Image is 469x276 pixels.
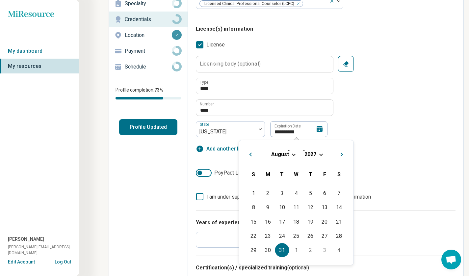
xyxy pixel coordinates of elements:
p: Schedule [125,63,172,71]
div: Choose Date [239,140,354,265]
div: Choose Tuesday, August 3rd, 2027 [275,186,289,200]
div: Choose Thursday, August 5th, 2027 [303,186,318,200]
label: Number [200,102,214,106]
div: Wednesday [289,167,303,181]
div: Monday [261,167,275,181]
div: Choose Thursday, August 26th, 2027 [303,229,318,243]
div: Choose Saturday, September 4th, 2027 [332,243,346,257]
span: [PERSON_NAME] [8,236,44,243]
div: Friday [318,167,332,181]
div: Sunday [247,167,261,181]
button: Log Out [55,259,71,264]
span: (optional) [287,264,309,271]
div: Choose Tuesday, August 10th, 2027 [275,200,289,214]
label: Licensing body (optional) [200,61,261,67]
p: Location [125,31,172,39]
div: Tuesday [275,167,289,181]
a: Payment [109,43,188,59]
span: [PERSON_NAME][EMAIL_ADDRESS][DOMAIN_NAME] [8,244,79,256]
div: Choose Thursday, August 12th, 2027 [303,200,318,214]
div: Profile completion: [109,83,188,103]
button: Edit Account [8,259,35,265]
h2: [DATE] [245,148,348,158]
div: Choose Wednesday, August 4th, 2027 [289,186,303,200]
div: Choose Friday, August 6th, 2027 [318,186,332,200]
label: Type [200,80,208,84]
div: Choose Saturday, August 7th, 2027 [332,186,346,200]
span: August [271,151,289,157]
span: Add another license [206,145,254,153]
span: 73 % [154,87,163,93]
div: Choose Monday, August 30th, 2027 [261,243,275,257]
input: credential.licenses.0.name [196,78,333,94]
div: Choose Monday, August 2nd, 2027 [261,186,275,200]
span: Licensed Clinical Professional Counselor (LCPC) [200,1,296,7]
div: Choose Sunday, August 15th, 2027 [247,215,261,229]
button: Add another license [196,145,254,153]
div: Month August, 2027 [247,186,346,257]
div: Choose Thursday, August 19th, 2027 [303,215,318,229]
div: Choose Friday, August 13th, 2027 [318,200,332,214]
div: Choose Saturday, August 14th, 2027 [332,200,346,214]
div: Choose Monday, August 9th, 2027 [261,200,275,214]
a: Credentials [109,12,188,27]
div: Choose Saturday, August 28th, 2027 [332,229,346,243]
span: License [206,41,225,49]
div: Choose Wednesday, August 11th, 2027 [289,200,303,214]
div: Choose Monday, August 16th, 2027 [261,215,275,229]
div: Choose Wednesday, August 18th, 2027 [289,215,303,229]
div: Choose Tuesday, August 24th, 2027 [275,229,289,243]
div: Choose Sunday, August 8th, 2027 [247,200,261,214]
div: Choose Friday, September 3rd, 2027 [318,243,332,257]
div: Choose Friday, August 27th, 2027 [318,229,332,243]
h3: Years of experience [196,219,456,227]
div: Open chat [441,250,461,269]
div: Choose Sunday, August 1st, 2027 [247,186,261,200]
a: Location [109,27,188,43]
h3: Certification(s) / specialized training [196,264,456,272]
div: Profile completion [116,97,181,99]
span: 2027 [304,151,316,157]
div: Choose Tuesday, August 17th, 2027 [275,215,289,229]
div: Choose Monday, August 23rd, 2027 [261,229,275,243]
div: Choose Thursday, September 2nd, 2027 [303,243,318,257]
div: Choose Sunday, August 29th, 2027 [247,243,261,257]
div: Choose Sunday, August 22nd, 2027 [247,229,261,243]
p: Credentials [125,15,172,23]
label: PsyPact License [196,169,254,177]
label: State [200,122,211,127]
span: I am under supervision, so I will list my supervisor’s license information [206,194,371,200]
a: Schedule [109,59,188,75]
div: Choose Saturday, August 21st, 2027 [332,215,346,229]
div: Choose Wednesday, August 25th, 2027 [289,229,303,243]
div: Choose Wednesday, September 1st, 2027 [289,243,303,257]
h3: License(s) information [196,25,456,33]
p: Payment [125,47,172,55]
div: Choose Friday, August 20th, 2027 [318,215,332,229]
button: Next Month [338,148,348,159]
button: Previous Month [245,148,255,159]
div: Thursday [303,167,318,181]
div: Saturday [332,167,346,181]
button: Profile Updated [119,119,177,135]
div: Choose Tuesday, August 31st, 2027 [275,243,289,257]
